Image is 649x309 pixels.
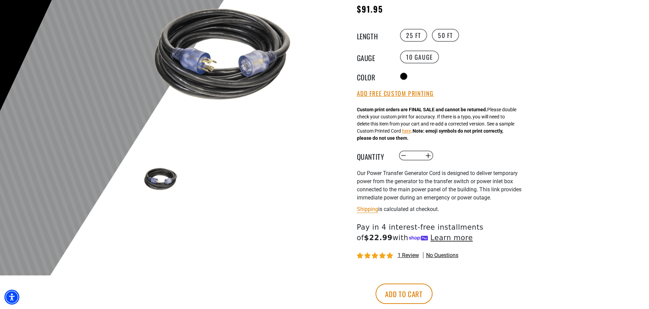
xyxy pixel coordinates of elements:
legend: Length [357,31,391,40]
div: Accessibility Menu [4,290,19,305]
span: $91.95 [357,3,383,15]
legend: Gauge [357,53,391,61]
label: 25 FT [400,29,427,42]
legend: Color [357,72,391,81]
button: here [402,128,411,135]
button: Add to cart [376,284,433,304]
strong: Custom print orders are FINAL SALE and cannot be returned. [357,107,487,112]
label: 10 GAUGE [400,51,439,63]
span: 1 review [398,252,419,258]
div: Please double check your custom print for accuracy. If there is a typo, you will need to delete t... [357,106,516,142]
span: No questions [426,252,458,259]
label: 50 FT [432,29,459,42]
label: Quantity [357,151,391,160]
button: Add Free Custom Printing [357,90,434,97]
a: Shipping [357,206,378,212]
img: black [141,159,180,199]
strong: Note: emoji symbols do not print correctly, please do not use them. [357,128,503,141]
p: Our Power Transfer Generator Cord is designed to deliver temporary power from the generator to th... [357,169,523,202]
span: 5.00 stars [357,253,394,259]
div: is calculated at checkout. [357,205,523,214]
